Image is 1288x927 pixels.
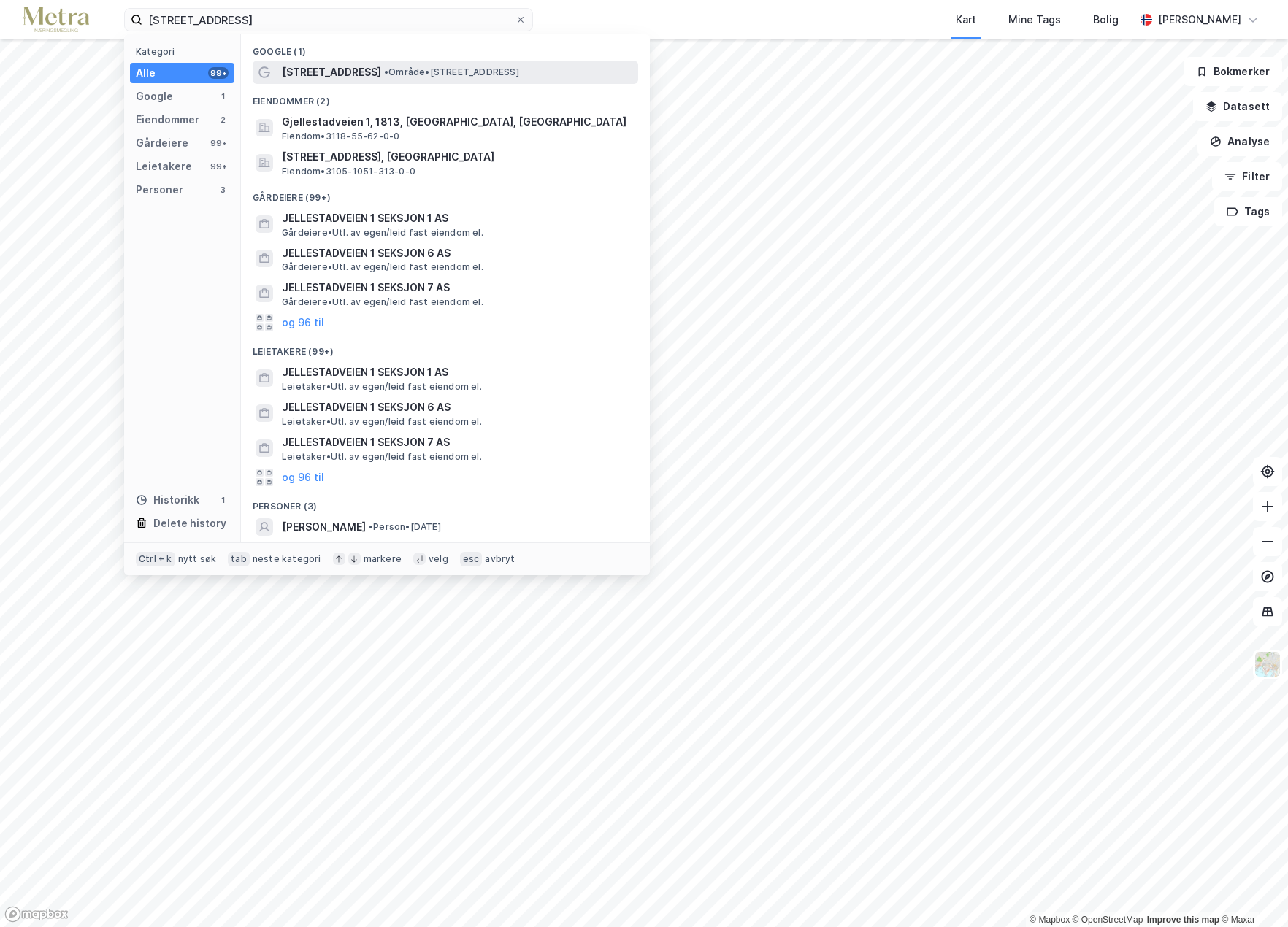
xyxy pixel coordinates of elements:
[282,113,632,131] span: Gjellestadveien 1, 1813, [GEOGRAPHIC_DATA], [GEOGRAPHIC_DATA]
[136,46,234,57] div: Kategori
[208,67,229,79] div: 99+
[282,434,632,451] span: JELLESTADVEIEN 1 SEKSJON 7 AS
[4,906,69,923] a: Mapbox homepage
[1215,857,1288,927] div: Kontrollprogram for chat
[217,184,229,196] div: 3
[136,491,199,509] div: Historikk
[282,166,415,177] span: Eiendom • 3105-1051-313-0-0
[241,34,650,61] div: Google (1)
[241,334,650,361] div: Leietakere (99+)
[217,114,229,126] div: 2
[253,553,321,565] div: neste kategori
[153,515,226,532] div: Delete history
[1193,92,1282,121] button: Datasett
[1212,162,1282,191] button: Filter
[136,552,175,566] div: Ctrl + k
[217,91,229,102] div: 1
[384,66,519,78] span: Område • [STREET_ADDRESS]
[1030,915,1070,925] a: Mapbox
[429,553,448,565] div: velg
[1184,57,1282,86] button: Bokmerker
[1214,197,1282,226] button: Tags
[282,64,381,81] span: [STREET_ADDRESS]
[364,553,402,565] div: markere
[282,518,366,536] span: [PERSON_NAME]
[956,11,976,28] div: Kart
[217,494,229,506] div: 1
[142,9,515,31] input: Søk på adresse, matrikkel, gårdeiere, leietakere eller personer
[282,381,482,393] span: Leietaker • Utl. av egen/leid fast eiendom el.
[282,261,483,273] span: Gårdeiere • Utl. av egen/leid fast eiendom el.
[136,88,173,105] div: Google
[282,245,632,262] span: JELLESTADVEIEN 1 SEKSJON 6 AS
[178,553,217,565] div: nytt søk
[228,552,250,566] div: tab
[384,66,388,77] span: •
[1215,857,1288,927] iframe: Chat Widget
[282,399,632,416] span: JELLESTADVEIEN 1 SEKSJON 6 AS
[241,180,650,207] div: Gårdeiere (99+)
[282,209,632,227] span: JELLESTADVEIEN 1 SEKSJON 1 AS
[208,137,229,149] div: 99+
[241,489,650,515] div: Personer (3)
[282,542,366,559] span: [PERSON_NAME]
[136,64,156,82] div: Alle
[282,148,632,166] span: [STREET_ADDRESS], [GEOGRAPHIC_DATA]
[1073,915,1143,925] a: OpenStreetMap
[136,134,188,152] div: Gårdeiere
[136,111,199,128] div: Eiendommer
[1254,650,1281,678] img: Z
[241,84,650,110] div: Eiendommer (2)
[282,314,324,331] button: og 96 til
[282,296,483,308] span: Gårdeiere • Utl. av egen/leid fast eiendom el.
[1147,915,1219,925] a: Improve this map
[369,521,373,532] span: •
[1158,11,1241,28] div: [PERSON_NAME]
[282,364,632,381] span: JELLESTADVEIEN 1 SEKSJON 1 AS
[282,131,399,142] span: Eiendom • 3118-55-62-0-0
[282,416,482,428] span: Leietaker • Utl. av egen/leid fast eiendom el.
[460,552,483,566] div: esc
[23,7,89,33] img: metra-logo.256734c3b2bbffee19d4.png
[1197,127,1282,156] button: Analyse
[282,227,483,239] span: Gårdeiere • Utl. av egen/leid fast eiendom el.
[136,181,183,199] div: Personer
[208,161,229,172] div: 99+
[282,451,482,463] span: Leietaker • Utl. av egen/leid fast eiendom el.
[1008,11,1061,28] div: Mine Tags
[282,469,324,486] button: og 96 til
[369,521,441,533] span: Person • [DATE]
[485,553,515,565] div: avbryt
[282,279,632,296] span: JELLESTADVEIEN 1 SEKSJON 7 AS
[136,158,192,175] div: Leietakere
[1093,11,1119,28] div: Bolig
